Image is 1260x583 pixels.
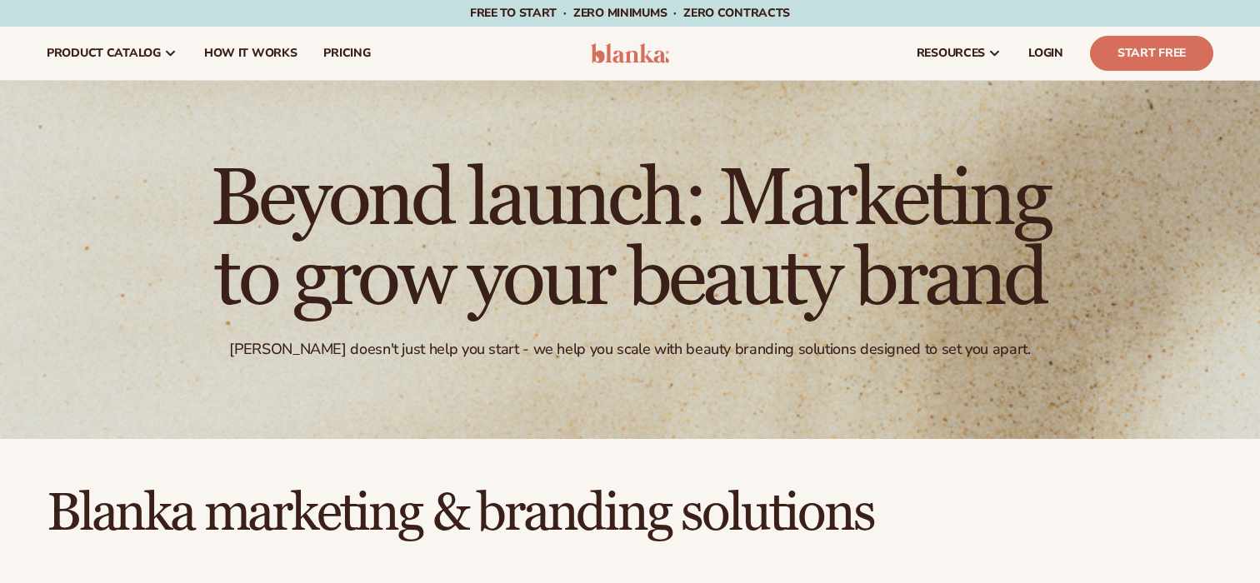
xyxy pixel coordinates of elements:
span: resources [917,47,985,60]
img: logo [591,43,670,63]
a: How It Works [191,27,311,80]
span: pricing [323,47,370,60]
div: [PERSON_NAME] doesn't just help you start - we help you scale with beauty branding solutions desi... [229,340,1030,359]
span: LOGIN [1028,47,1063,60]
a: Start Free [1090,36,1213,71]
a: resources [903,27,1015,80]
span: How It Works [204,47,297,60]
h1: Beyond launch: Marketing to grow your beauty brand [172,160,1088,320]
a: LOGIN [1015,27,1077,80]
span: product catalog [47,47,161,60]
a: pricing [310,27,383,80]
a: product catalog [33,27,191,80]
span: Free to start · ZERO minimums · ZERO contracts [470,5,790,21]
